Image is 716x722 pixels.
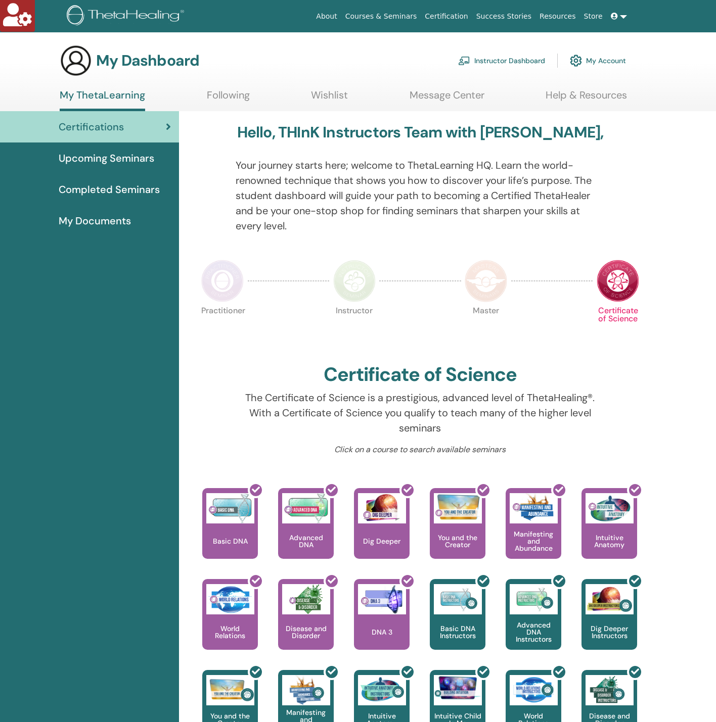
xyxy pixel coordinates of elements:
[236,158,605,233] p: Your journey starts here; welcome to ThetaLearning HQ. Learn the world-renowned technique that sh...
[430,625,485,639] p: Basic DNA Instructors
[458,50,545,72] a: Instructor Dashboard
[570,50,626,72] a: My Account
[278,534,334,548] p: Advanced DNA
[236,390,605,436] p: The Certificate of Science is a prestigious, advanced level of ThetaHealing®. With a Certificate ...
[410,89,484,109] a: Message Center
[354,579,410,670] a: DNA 3 DNA 3
[586,675,634,705] img: Disease and Disorder Instructors
[312,7,341,26] a: About
[430,488,485,579] a: You and the Creator You and the Creator
[60,44,92,77] img: generic-user-icon.jpg
[597,260,639,302] img: Certificate of Science
[333,260,376,302] img: Instructor
[358,493,406,523] img: Dig Deeper
[546,89,627,109] a: Help & Resources
[510,675,558,705] img: World Relations Instructors
[354,488,410,579] a: Dig Deeper Dig Deeper
[421,7,472,26] a: Certification
[67,5,188,28] img: logo.png
[510,493,558,523] img: Manifesting and Abundance
[282,675,330,705] img: Manifesting and Abundance Instructors
[278,625,334,639] p: Disease and Disorder
[282,584,330,614] img: Disease and Disorder
[535,7,580,26] a: Resources
[465,307,507,349] p: Master
[465,260,507,302] img: Master
[506,621,561,643] p: Advanced DNA Instructors
[96,52,199,70] h3: My Dashboard
[206,493,254,523] img: Basic DNA
[60,89,145,111] a: My ThetaLearning
[358,584,406,614] img: DNA 3
[359,538,405,545] p: Dig Deeper
[586,584,634,614] img: Dig Deeper Instructors
[458,56,470,65] img: chalkboard-teacher.svg
[206,675,254,705] img: You and the Creator Instructors
[472,7,535,26] a: Success Stories
[59,213,131,228] span: My Documents
[581,579,637,670] a: Dig Deeper Instructors Dig Deeper Instructors
[278,488,334,579] a: Advanced DNA Advanced DNA
[580,7,607,26] a: Store
[581,488,637,579] a: Intuitive Anatomy Intuitive Anatomy
[506,579,561,670] a: Advanced DNA Instructors Advanced DNA Instructors
[506,531,561,552] p: Manifesting and Abundance
[581,625,637,639] p: Dig Deeper Instructors
[570,52,582,69] img: cog.svg
[434,584,482,614] img: Basic DNA Instructors
[202,488,258,579] a: Basic DNA Basic DNA
[201,307,244,349] p: Practitioner
[581,534,637,548] p: Intuitive Anatomy
[59,119,124,134] span: Certifications
[236,444,605,456] p: Click on a course to search available seminars
[59,182,160,197] span: Completed Seminars
[59,151,154,166] span: Upcoming Seminars
[434,493,482,521] img: You and the Creator
[201,260,244,302] img: Practitioner
[324,363,517,387] h2: Certificate of Science
[597,307,639,349] p: Certificate of Science
[206,584,254,614] img: World Relations
[202,625,258,639] p: World Relations
[278,579,334,670] a: Disease and Disorder Disease and Disorder
[311,89,348,109] a: Wishlist
[282,493,330,523] img: Advanced DNA
[341,7,421,26] a: Courses & Seminars
[430,534,485,548] p: You and the Creator
[510,584,558,614] img: Advanced DNA Instructors
[358,675,406,705] img: Intuitive Anatomy Instructors
[434,675,482,700] img: Intuitive Child In Me Instructors
[202,579,258,670] a: World Relations World Relations
[237,123,604,141] h3: Hello, THInK Instructors Team with [PERSON_NAME],
[586,493,634,523] img: Intuitive Anatomy
[430,579,485,670] a: Basic DNA Instructors Basic DNA Instructors
[207,89,250,109] a: Following
[506,488,561,579] a: Manifesting and Abundance Manifesting and Abundance
[333,307,376,349] p: Instructor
